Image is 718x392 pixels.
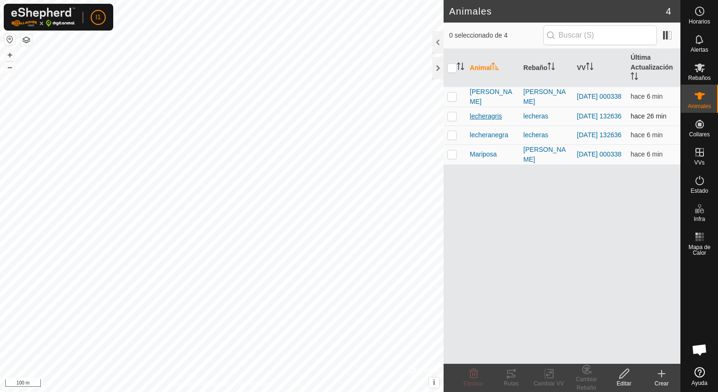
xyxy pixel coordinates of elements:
span: Horarios [689,19,710,24]
span: VVs [694,160,704,165]
th: Rebaño [520,49,573,87]
button: Capas del Mapa [21,34,32,46]
span: lecheranegra [470,130,508,140]
span: Estado [691,188,708,194]
span: Rebaños [688,75,710,81]
p-sorticon: Activar para ordenar [631,74,638,81]
h2: Animales [449,6,666,17]
button: i [429,377,439,388]
span: 0 seleccionado de 4 [449,31,543,40]
th: Animal [466,49,520,87]
th: VV [573,49,627,87]
span: Alertas [691,47,708,53]
p-sorticon: Activar para ordenar [586,64,593,71]
span: Infra [694,216,705,222]
a: [DATE] 132636 [577,131,622,139]
span: i [433,378,435,386]
p-sorticon: Activar para ordenar [547,64,555,71]
button: – [4,62,16,73]
span: 13 sept 2025, 0:25 [631,112,666,120]
span: 13 sept 2025, 0:45 [631,131,663,139]
a: [DATE] 000338 [577,150,622,158]
div: lecheras [523,130,570,140]
span: Mariposa [470,149,497,159]
div: [PERSON_NAME] [523,87,570,107]
a: Política de Privacidad [173,380,227,388]
div: lecheras [523,111,570,121]
span: 13 sept 2025, 0:45 [631,150,663,158]
span: [PERSON_NAME] [470,87,516,107]
div: Cambiar Rebaño [568,375,605,392]
span: 4 [666,4,671,18]
span: Mapa de Calor [683,244,716,256]
span: Ayuda [692,380,708,386]
div: Crear [643,379,680,388]
input: Buscar (S) [543,25,657,45]
div: Rutas [492,379,530,388]
span: Collares [689,132,710,137]
div: [PERSON_NAME] [523,145,570,165]
button: + [4,49,16,61]
p-sorticon: Activar para ordenar [492,64,499,71]
span: Eliminar [463,380,484,387]
span: I1 [95,12,101,22]
button: Restablecer Mapa [4,34,16,45]
span: lecheragris [470,111,502,121]
img: Logo Gallagher [11,8,75,27]
a: Contáctenos [239,380,270,388]
span: Animales [688,103,711,109]
a: Ayuda [681,363,718,390]
p-sorticon: Activar para ordenar [457,64,464,71]
div: Cambiar VV [530,379,568,388]
th: Última Actualización [627,49,680,87]
a: [DATE] 000338 [577,93,622,100]
a: [DATE] 132636 [577,112,622,120]
div: Chat abierto [686,336,714,364]
div: Editar [605,379,643,388]
span: 13 sept 2025, 0:45 [631,93,663,100]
